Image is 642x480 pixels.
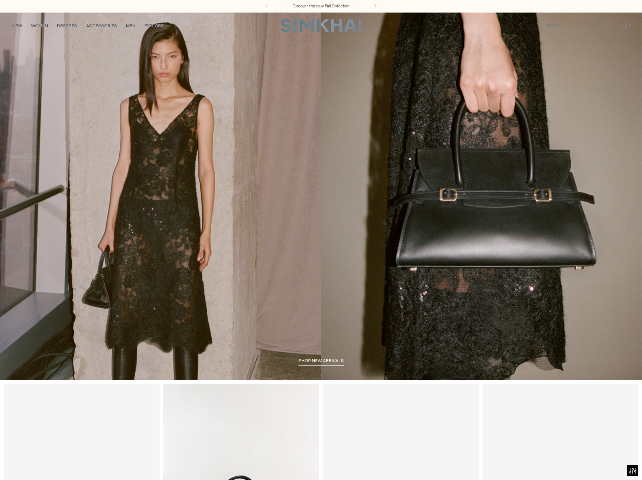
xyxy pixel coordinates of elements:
a: Open cart modal [615,18,630,33]
a: WOMEN [31,18,48,34]
a: DRESSES [57,18,77,34]
span: shop new arrivals [298,358,344,363]
a: Open search modal [569,18,584,33]
span: 0 [626,22,633,29]
a: Go to the account page [584,18,599,33]
a: shop new arrivals [298,358,344,366]
a: NEW [12,18,22,34]
a: Wishlist [600,18,615,33]
a: SIMKHAI [280,18,362,33]
a: EXPLORE [144,18,164,34]
a: MEN [126,18,136,34]
a: ACCESSORIES [86,18,117,34]
button: PHP ₱ [547,18,566,34]
a: Discover the new Fall Collection [293,3,349,9]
